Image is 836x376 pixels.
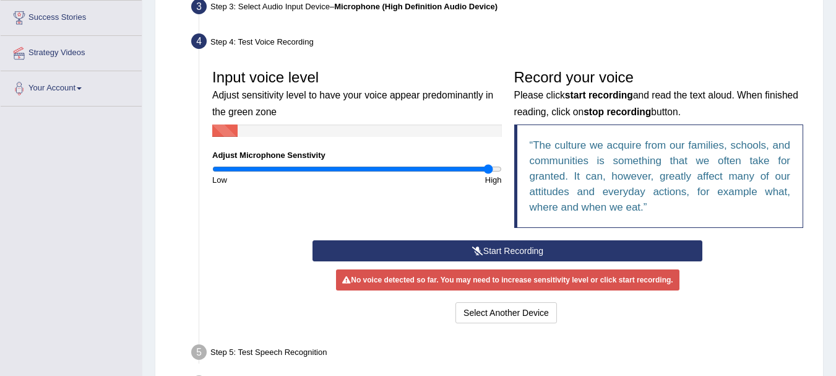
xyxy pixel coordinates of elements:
[514,90,798,116] small: Please click and read the text aloud. When finished reading, click on button.
[565,90,633,100] b: start recording
[455,302,557,323] button: Select Another Device
[1,71,142,102] a: Your Account
[334,2,498,11] b: Microphone (High Definition Audio Device)
[212,149,325,161] label: Adjust Microphone Senstivity
[312,240,702,261] button: Start Recording
[514,69,804,118] h3: Record your voice
[186,341,817,368] div: Step 5: Test Speech Recognition
[330,2,498,11] span: –
[186,30,817,57] div: Step 4: Test Voice Recording
[357,174,508,186] div: High
[1,1,142,32] a: Success Stories
[336,269,679,291] div: No voice detected so far. You may need to increase sensitivity level or click start recording.
[584,107,651,117] b: stop recording
[212,69,502,118] h3: Input voice level
[530,139,791,213] q: The culture we acquire from our families, schools, and communities is something that we often tak...
[212,90,493,116] small: Adjust sensitivity level to have your voice appear predominantly in the green zone
[1,36,142,67] a: Strategy Videos
[206,174,357,186] div: Low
